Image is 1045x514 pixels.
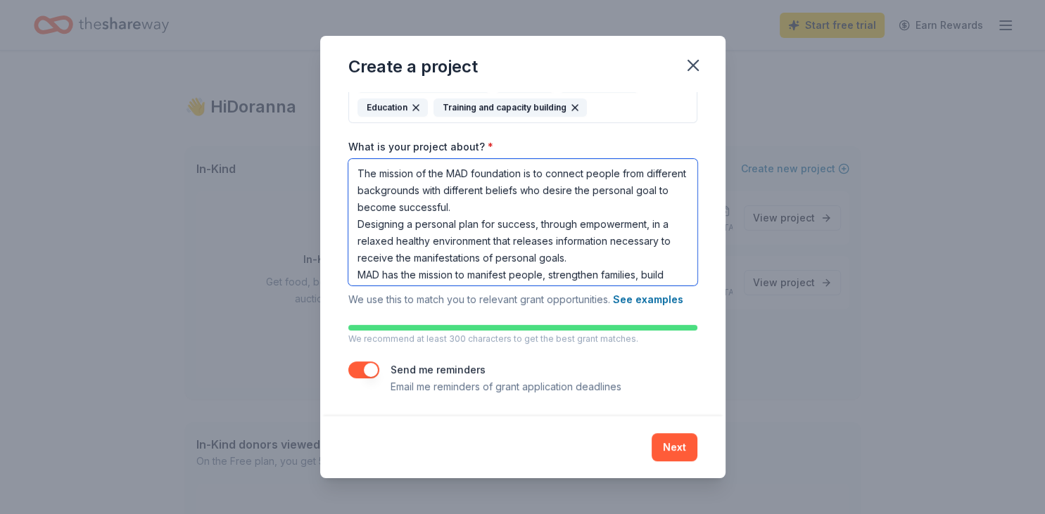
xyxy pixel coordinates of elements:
span: We use this to match you to relevant grant opportunities. [348,293,683,305]
label: What is your project about? [348,140,493,154]
div: Education [357,98,428,117]
p: We recommend at least 300 characters to get the best grant matches. [348,333,697,345]
button: See examples [613,291,683,308]
label: Send me reminders [391,364,486,375]
button: Projects & programmingCapitalScholarshipEducationTraining and capacity building [348,68,697,123]
p: Email me reminders of grant application deadlines [391,378,621,395]
textarea: The mission of the MAD foundation is to connect people from different backgrounds with different ... [348,159,697,285]
div: Create a project [348,56,478,78]
div: Training and capacity building [433,98,587,117]
button: Next [652,433,697,461]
